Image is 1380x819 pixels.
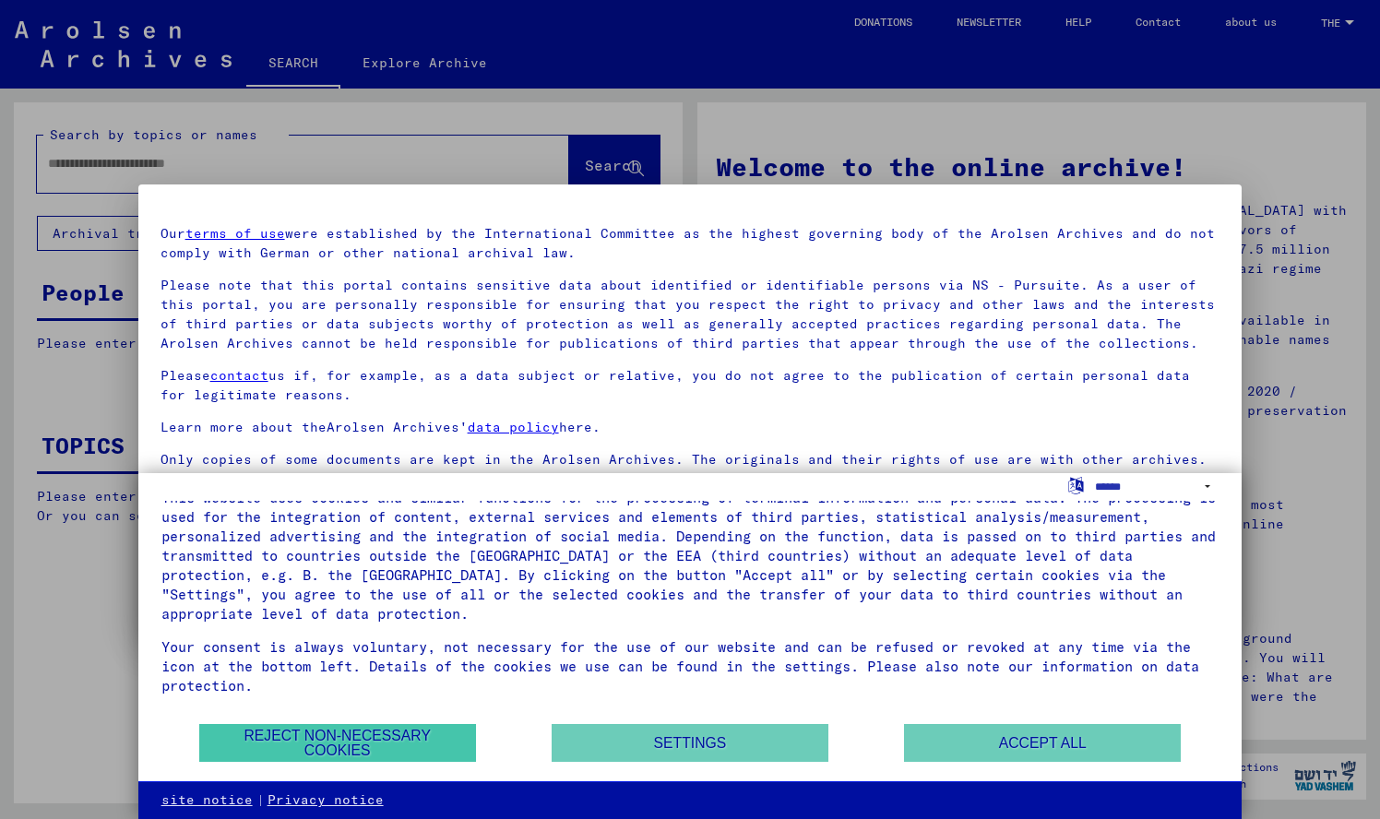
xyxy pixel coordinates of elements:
[161,450,1220,489] p: Only copies of some documents are kept in the Arolsen Archives. The originals and their rights of...
[268,791,384,810] a: Privacy notice
[904,724,1181,762] button: ACCEPT ALL
[185,225,285,242] a: terms of use
[161,276,1220,353] p: Please note that this portal contains sensitive data about identified or identifiable persons via...
[199,724,476,762] button: REJECT NON-NECESSARY COOKIES
[161,637,1219,695] div: Your consent is always voluntary, not necessary for the use of our website and can be refused or ...
[1066,476,1086,493] label: Select language
[468,419,559,435] a: data policy
[161,418,1220,437] p: Learn more about the Arolsen Archives' here .
[1095,473,1219,500] select: Select language
[210,367,268,384] a: contact
[161,791,253,810] a: site notice
[260,470,343,487] a: contact us
[161,224,1220,263] p: Our were established by the International Committee as the highest governing body of the Arolsen ...
[161,366,1220,405] p: Please us if, for example, as a data subject or relative, you do not agree to the publication of ...
[552,724,828,762] button: Settings
[161,488,1219,623] div: This website uses cookies and similar functions for the processing of terminal information and pe...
